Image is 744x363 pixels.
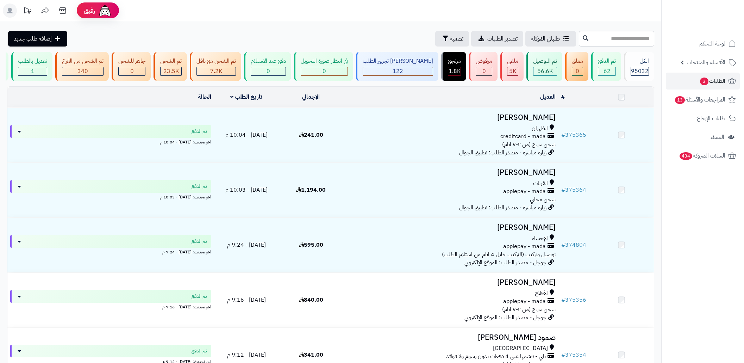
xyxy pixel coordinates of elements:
[192,293,207,300] span: تم الدفع
[561,241,565,249] span: #
[363,67,433,75] div: 122
[10,193,211,200] div: اخر تحديث: [DATE] - 10:03 م
[18,67,47,75] div: 1
[62,67,103,75] div: 340
[476,67,492,75] div: 0
[355,52,440,81] a: [PERSON_NAME] تجهيز الطلب 122
[666,91,740,108] a: المراجعات والأسئلة13
[163,67,179,75] span: 23.5K
[503,242,546,251] span: applepay - mada
[561,131,565,139] span: #
[10,248,211,255] div: اخر تحديث: [DATE] - 9:24 م
[687,57,725,67] span: الأقسام والمنتجات
[525,52,564,81] a: تم التوصيل 56.6K
[299,131,323,139] span: 241.00
[459,203,546,212] span: زيارة مباشرة - مصدر الطلب: تطبيق الجوال
[98,4,112,18] img: ai-face.png
[299,351,323,359] span: 341.00
[393,67,403,75] span: 122
[346,223,556,232] h3: [PERSON_NAME]
[507,67,518,75] div: 4975
[161,67,181,75] div: 23483
[197,67,236,75] div: 7223
[696,18,737,33] img: logo-2.png
[448,67,461,75] div: 1811
[561,131,586,139] a: #375365
[299,241,323,249] span: 595.00
[296,186,326,194] span: 1,194.00
[540,93,556,101] a: العميل
[561,186,586,194] a: #375364
[225,186,268,194] span: [DATE] - 10:03 م
[680,152,692,160] span: 434
[440,52,468,81] a: مرتجع 1.8K
[572,67,583,75] div: 0
[230,93,262,101] a: تاريخ الطلب
[502,305,556,314] span: شحن سريع (من ٢-٧ ايام)
[130,67,134,75] span: 0
[679,151,725,161] span: السلات المتروكة
[19,4,36,19] a: تحديثات المنصة
[302,93,320,101] a: الإجمالي
[210,67,222,75] span: 7.2K
[499,52,525,81] a: ملغي 5K
[225,131,268,139] span: [DATE] - 10:04 م
[561,296,586,304] a: #375356
[561,93,565,101] a: #
[10,303,211,310] div: اخر تحديث: [DATE] - 9:16 م
[537,67,553,75] span: 56.6K
[464,313,546,322] span: جوجل - مصدر الطلب: الموقع الإلكتروني
[448,57,461,65] div: مرتجع
[561,351,586,359] a: #375354
[18,57,47,65] div: تعديل بالطلب
[301,57,348,65] div: في انتظار صورة التحويل
[196,57,236,65] div: تم الشحن مع ناقل
[699,76,725,86] span: الطلبات
[631,57,649,65] div: الكل
[666,129,740,146] a: العملاء
[251,67,286,75] div: 0
[482,67,486,75] span: 0
[110,52,152,81] a: جاهز للشحن 0
[14,35,52,43] span: إضافة طلب جديد
[623,52,656,81] a: الكل95032
[346,168,556,177] h3: [PERSON_NAME]
[31,67,35,75] span: 1
[502,140,556,149] span: شحن سريع (من ٢-٧ ايام)
[160,57,182,65] div: تم الشحن
[598,57,616,65] div: تم الدفع
[503,187,546,196] span: applepay - mada
[446,352,546,361] span: تابي - قسّمها على 4 دفعات بدون رسوم ولا فوائد
[227,241,266,249] span: [DATE] - 9:24 م
[531,35,560,43] span: طلباتي المُوكلة
[192,128,207,135] span: تم الدفع
[10,52,54,81] a: تعديل بالطلب 1
[503,297,546,306] span: applepay - mada
[525,31,576,47] a: طلباتي المُوكلة
[299,296,323,304] span: 840.00
[530,195,556,204] span: شحن مجاني
[464,258,546,267] span: جوجل - مصدر الطلب: الموقع الإلكتروني
[604,67,611,75] span: 62
[152,52,188,81] a: تم الشحن 23.5K
[561,351,565,359] span: #
[192,238,207,245] span: تم الدفع
[666,35,740,52] a: لوحة التحكم
[227,351,266,359] span: [DATE] - 9:12 م
[251,57,286,65] div: دفع عند الاستلام
[666,73,740,90] a: الطلبات3
[487,35,518,43] span: تصدير الطلبات
[533,57,557,65] div: تم التوصيل
[493,344,548,352] span: [GEOGRAPHIC_DATA]
[119,67,145,75] div: 0
[697,113,725,123] span: طلبات الإرجاع
[468,52,499,81] a: مرفوض 0
[598,67,615,75] div: 62
[561,296,565,304] span: #
[532,124,548,133] span: الظهران
[666,147,740,164] a: السلات المتروكة434
[471,31,523,47] a: تصدير الطلبات
[198,93,211,101] a: الحالة
[267,67,270,75] span: 0
[62,57,104,65] div: تم الشحن من الفرع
